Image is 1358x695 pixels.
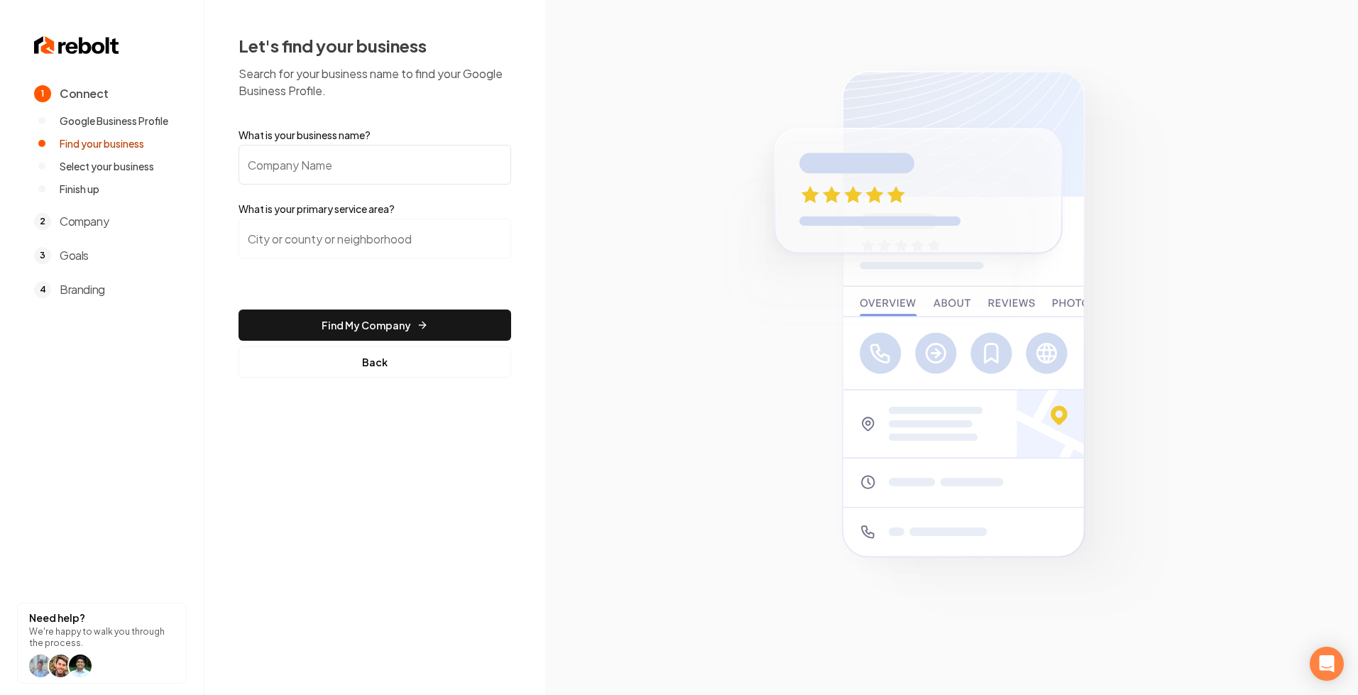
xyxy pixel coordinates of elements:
button: Find My Company [239,310,511,341]
span: Google Business Profile [60,114,168,128]
p: We're happy to walk you through the process. [29,626,175,649]
button: Back [239,346,511,378]
label: What is your primary service area? [239,202,511,216]
img: Google Business Profile [708,53,1195,642]
span: Connect [60,85,108,102]
p: Search for your business name to find your Google Business Profile. [239,65,511,99]
span: Branding [60,281,105,298]
label: What is your business name? [239,128,511,142]
button: Need help?We're happy to walk you through the process.help icon Willhelp icon Willhelp icon arwin [17,603,187,684]
input: Company Name [239,145,511,185]
img: help icon Will [29,655,52,677]
span: 4 [34,281,51,298]
span: 1 [34,85,51,102]
img: Rebolt Logo [34,34,119,57]
strong: Need help? [29,611,85,624]
span: Finish up [60,182,99,196]
span: 2 [34,213,51,230]
span: Select your business [60,159,154,173]
img: help icon Will [49,655,72,677]
span: Goals [60,247,89,264]
img: help icon arwin [69,655,92,677]
span: Company [60,213,109,230]
span: 3 [34,247,51,264]
div: Open Intercom Messenger [1310,647,1344,681]
input: City or county or neighborhood [239,219,511,258]
h2: Let's find your business [239,34,511,57]
span: Find your business [60,136,144,151]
